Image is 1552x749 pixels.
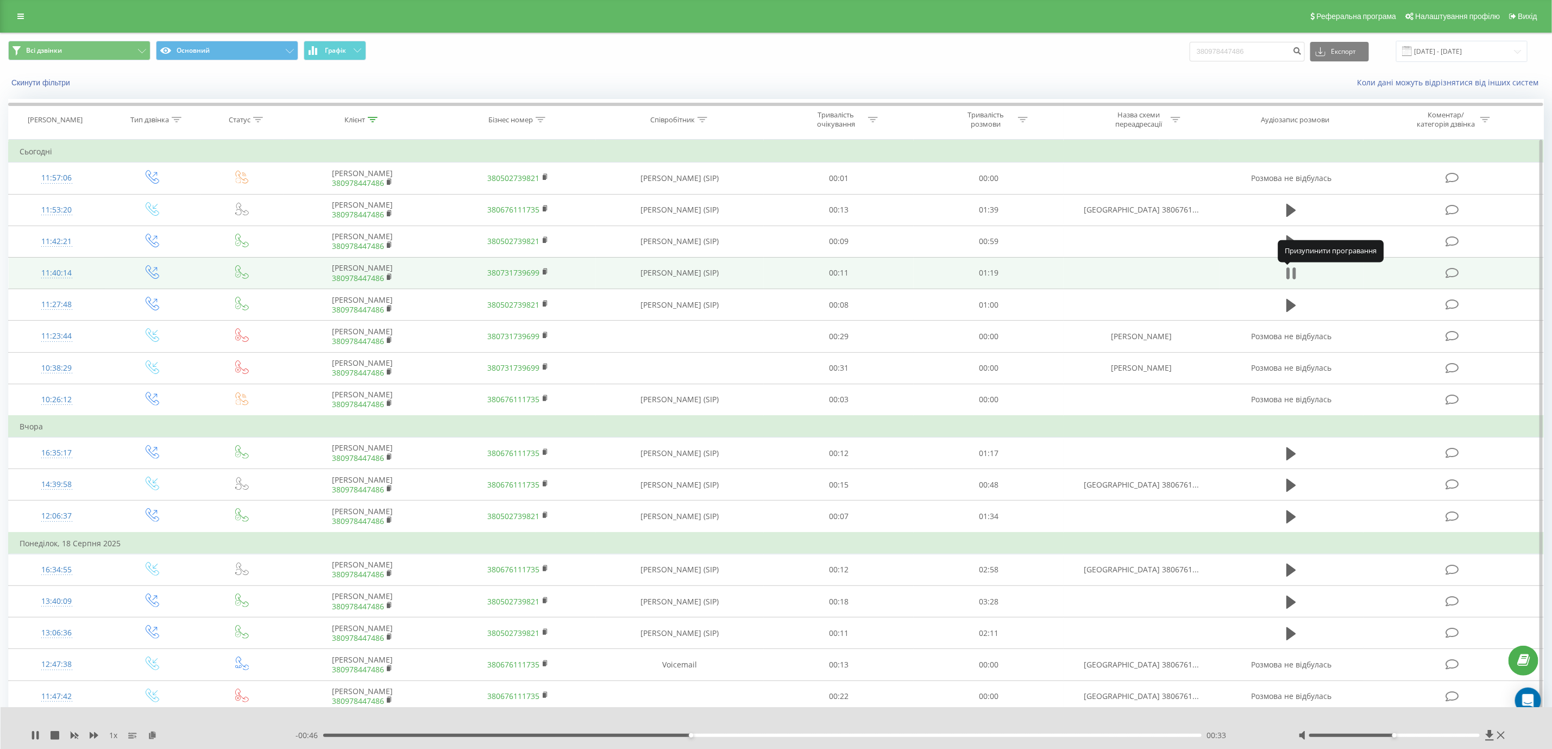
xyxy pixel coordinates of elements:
td: Понеділок, 18 Серпня 2025 [9,533,1544,554]
a: 380978447486 [332,273,384,283]
div: Тривалість розмови [957,110,1015,129]
button: Графік [304,41,366,60]
td: [PERSON_NAME] [284,194,440,226]
a: 380978447486 [332,484,384,495]
td: [PERSON_NAME] [284,617,440,649]
a: 380978447486 [332,601,384,611]
a: 380978447486 [332,178,384,188]
td: 01:17 [914,438,1064,469]
a: 380502739821 [488,173,540,183]
td: 00:00 [914,649,1064,681]
a: 380676111735 [488,691,540,701]
a: 380731739699 [488,363,540,373]
td: 01:19 [914,257,1064,289]
div: 11:57:06 [20,167,93,189]
div: 14:39:58 [20,474,93,495]
td: [PERSON_NAME] [284,321,440,352]
td: [PERSON_NAME] (SIP) [596,554,764,585]
td: 00:00 [914,384,1064,416]
td: 00:11 [764,617,914,649]
a: 380978447486 [332,336,384,346]
span: Всі дзвінки [26,46,62,55]
div: Клієнт [344,115,365,124]
td: [PERSON_NAME] [284,586,440,617]
a: 380978447486 [332,399,384,409]
a: 380502739821 [488,511,540,521]
div: 11:27:48 [20,294,93,315]
div: Співробітник [650,115,695,124]
a: 380978447486 [332,241,384,251]
div: Аудіозапис розмови [1261,115,1329,124]
a: 380978447486 [332,664,384,675]
td: 00:00 [914,681,1064,712]
button: Всі дзвінки [8,41,150,60]
div: 16:34:55 [20,559,93,581]
td: 01:00 [914,289,1064,321]
td: 00:09 [764,226,914,257]
span: Графік [325,47,346,54]
a: 380978447486 [332,569,384,579]
a: 380502739821 [488,628,540,638]
td: 00:00 [914,163,1064,194]
td: 00:08 [764,289,914,321]
a: 380978447486 [332,453,384,463]
td: [PERSON_NAME] (SIP) [596,289,764,321]
td: 00:11 [764,257,914,289]
td: 03:28 [914,586,1064,617]
span: Розмова не відбулась [1251,691,1331,701]
div: 11:40:14 [20,263,93,284]
a: 380676111735 [488,204,540,215]
div: Бізнес номер [488,115,533,124]
div: 13:06:36 [20,622,93,644]
a: 380676111735 [488,394,540,404]
span: [GEOGRAPHIC_DATA] 3806761... [1084,691,1199,701]
td: Вчора [9,416,1544,438]
td: [PERSON_NAME] (SIP) [596,163,764,194]
td: [PERSON_NAME] [284,649,440,681]
td: [PERSON_NAME] [284,352,440,384]
td: 00:13 [764,194,914,226]
a: 380978447486 [332,696,384,706]
td: [PERSON_NAME] [1064,321,1220,352]
a: 380502739821 [488,236,540,246]
span: 00:33 [1207,730,1227,741]
div: 11:42:21 [20,231,93,252]
td: 00:31 [764,352,914,384]
td: [PERSON_NAME] (SIP) [596,501,764,533]
span: Реферальна програма [1317,12,1397,21]
td: [PERSON_NAME] [1064,352,1220,384]
div: 10:26:12 [20,389,93,410]
div: 16:35:17 [20,442,93,464]
td: 00:00 [914,321,1064,352]
td: 00:12 [764,554,914,585]
div: 11:23:44 [20,326,93,347]
td: [PERSON_NAME] [284,226,440,257]
td: [PERSON_NAME] (SIP) [596,438,764,469]
span: Вихід [1518,12,1537,21]
span: Розмова не відбулась [1251,173,1331,183]
td: 01:34 [914,501,1064,533]
a: 380978447486 [332,209,384,220]
td: [PERSON_NAME] (SIP) [596,226,764,257]
a: 380676111735 [488,564,540,575]
div: 13:40:09 [20,591,93,612]
div: Статус [229,115,250,124]
td: [PERSON_NAME] (SIP) [596,384,764,416]
td: 00:18 [764,586,914,617]
td: 00:12 [764,438,914,469]
span: Розмова не відбулась [1251,394,1331,404]
span: Налаштування профілю [1415,12,1500,21]
div: Accessibility label [1392,733,1397,738]
button: Скинути фільтри [8,78,76,88]
a: 380502739821 [488,596,540,607]
span: - 00:46 [296,730,323,741]
button: Основний [156,41,298,60]
span: Розмова не відбулась [1251,363,1331,373]
div: [PERSON_NAME] [28,115,83,124]
div: 12:06:37 [20,505,93,527]
td: [PERSON_NAME] [284,501,440,533]
td: 01:39 [914,194,1064,226]
a: 380978447486 [332,633,384,643]
div: Коментар/категорія дзвінка [1414,110,1478,129]
td: 02:58 [914,554,1064,585]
